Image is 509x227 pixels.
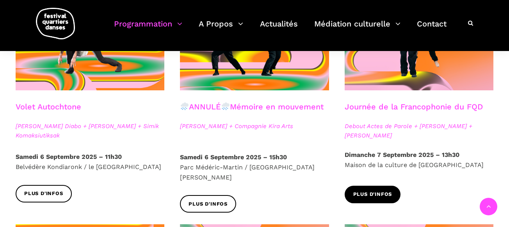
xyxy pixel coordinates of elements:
img: 🌧️ [222,102,230,110]
img: logo-fqd-med [36,8,75,39]
img: 🌧️ [181,102,189,110]
strong: Samedi 6 Septembre 2025 – 15h30 [180,153,287,161]
a: Programmation [114,17,182,40]
strong: Dimanche 7 Septembre 2025 – 13h30 [345,151,459,158]
span: [PERSON_NAME] + Compagnie Kira Arts [180,121,329,131]
a: Plus d'infos [16,185,72,202]
a: Journée de la Francophonie du FQD [345,102,483,111]
a: Plus d'infos [180,195,236,213]
span: Plus d'infos [353,190,392,199]
a: Actualités [260,17,298,40]
strong: Samedi 6 Septembre 2025 – 11h30 [16,153,122,160]
a: ANNULÉMémoire en mouvement [180,102,324,111]
span: Debout Actes de Parole + [PERSON_NAME] + [PERSON_NAME] [345,121,493,140]
a: Médiation culturelle [314,17,400,40]
span: Plus d'infos [189,200,228,208]
p: Parc Médéric-Martin / [GEOGRAPHIC_DATA][PERSON_NAME] [180,152,329,182]
a: Contact [417,17,447,40]
a: Volet Autochtone [16,102,81,111]
span: [PERSON_NAME] Diabo + [PERSON_NAME] + Simik Komaksiutiksak [16,121,164,140]
p: Belvédère Kondiaronk / le [GEOGRAPHIC_DATA] [16,152,164,172]
a: Plus d'infos [345,186,401,203]
span: Plus d'infos [24,190,63,198]
p: Maison de la culture de [GEOGRAPHIC_DATA] [345,150,493,170]
a: A Propos [199,17,243,40]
